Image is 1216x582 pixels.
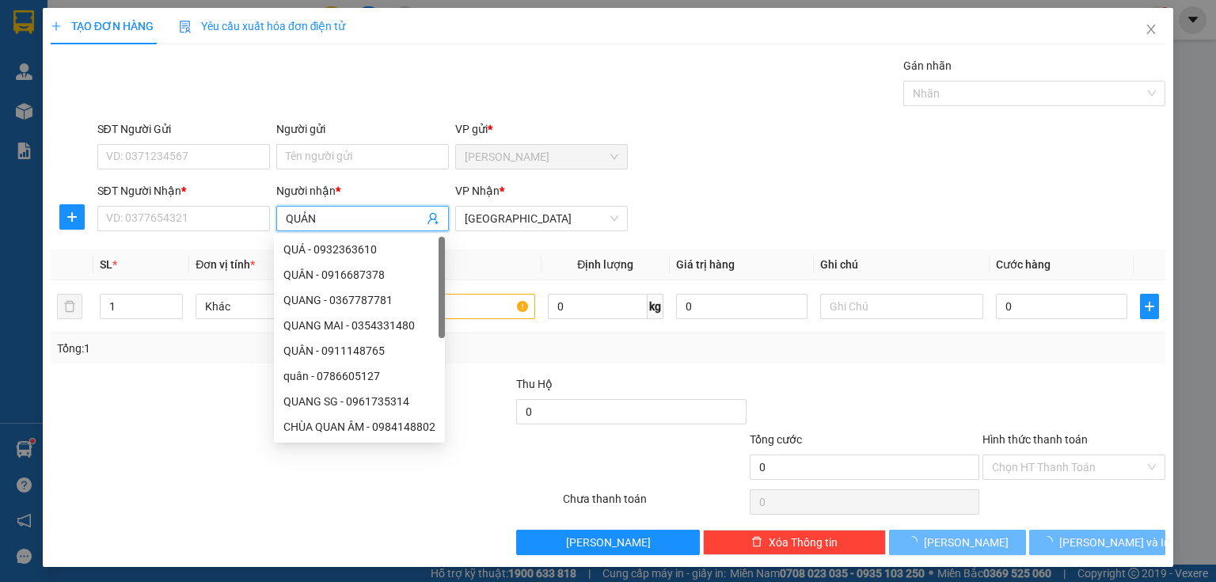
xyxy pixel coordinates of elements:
[283,266,435,283] div: QUÂN - 0916687378
[283,241,435,258] div: QUÁ - 0932363610
[676,258,735,271] span: Giá trị hàng
[274,262,445,287] div: QUÂN - 0916687378
[1129,8,1173,52] button: Close
[996,258,1051,271] span: Cước hàng
[820,294,983,319] input: Ghi Chú
[676,294,807,319] input: 0
[751,536,762,549] span: delete
[274,338,445,363] div: QUÂN - 0911148765
[516,530,699,555] button: [PERSON_NAME]
[889,530,1026,555] button: [PERSON_NAME]
[51,20,154,32] span: TẠO ĐƠN HÀNG
[982,433,1088,446] label: Hình thức thanh toán
[60,211,84,223] span: plus
[1145,23,1157,36] span: close
[1029,530,1166,555] button: [PERSON_NAME] và In
[566,534,651,551] span: [PERSON_NAME]
[57,294,82,319] button: delete
[274,287,445,313] div: QUANG - 0367787781
[283,367,435,385] div: quân - 0786605127
[516,378,553,390] span: Thu Hộ
[283,317,435,334] div: QUANG MAI - 0354331480
[1059,534,1170,551] span: [PERSON_NAME] và In
[283,342,435,359] div: QUÂN - 0911148765
[196,258,255,271] span: Đơn vị tính
[465,145,618,169] span: Phan Rang
[276,120,449,138] div: Người gửi
[1042,536,1059,547] span: loading
[1141,300,1158,313] span: plus
[97,182,270,200] div: SĐT Người Nhận
[97,120,270,138] div: SĐT Người Gửi
[283,418,435,436] div: CHÙA QUAN ÂM - 0984148802
[274,414,445,439] div: CHÙA QUAN ÂM - 0984148802
[648,294,663,319] span: kg
[274,389,445,414] div: QUANG SG - 0961735314
[274,237,445,262] div: QUÁ - 0932363610
[283,393,435,410] div: QUANG SG - 0961735314
[205,295,349,318] span: Khác
[276,182,449,200] div: Người nhận
[179,20,346,32] span: Yêu cầu xuất hóa đơn điện tử
[59,204,85,230] button: plus
[465,207,618,230] span: Sài Gòn
[455,184,500,197] span: VP Nhận
[427,212,439,225] span: user-add
[561,490,747,518] div: Chưa thanh toán
[1140,294,1159,319] button: plus
[455,120,628,138] div: VP gửi
[51,21,62,32] span: plus
[274,363,445,389] div: quân - 0786605127
[274,313,445,338] div: QUANG MAI - 0354331480
[100,258,112,271] span: SL
[769,534,838,551] span: Xóa Thông tin
[814,249,990,280] th: Ghi chú
[903,59,952,72] label: Gán nhãn
[906,536,924,547] span: loading
[179,21,192,33] img: icon
[372,294,535,319] input: VD: Bàn, Ghế
[57,340,470,357] div: Tổng: 1
[283,291,435,309] div: QUANG - 0367787781
[750,433,802,446] span: Tổng cước
[924,534,1009,551] span: [PERSON_NAME]
[577,258,633,271] span: Định lượng
[703,530,886,555] button: deleteXóa Thông tin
